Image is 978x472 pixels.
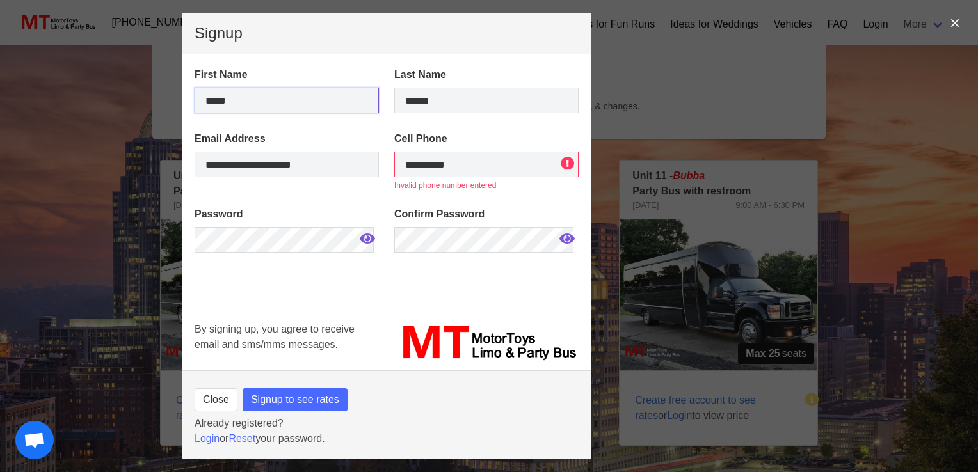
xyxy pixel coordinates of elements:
label: Confirm Password [394,207,579,222]
img: MT_logo_name.png [394,322,579,364]
label: Last Name [394,67,579,83]
label: First Name [195,67,379,83]
div: Open chat [15,421,54,459]
p: or your password. [195,431,579,446]
label: Cell Phone [394,131,579,146]
p: Already registered? [195,416,579,431]
label: Email Address [195,131,379,146]
a: Login [195,433,220,444]
p: Invalid phone number entered [394,180,579,191]
a: Reset [228,433,255,444]
button: Signup to see rates [243,388,348,411]
label: Password [195,207,379,222]
span: Signup to see rates [251,392,339,407]
div: By signing up, you agree to receive email and sms/mms messages. [187,314,387,372]
button: Close [195,388,237,411]
iframe: reCAPTCHA [195,271,389,366]
p: Signup [195,26,579,41]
